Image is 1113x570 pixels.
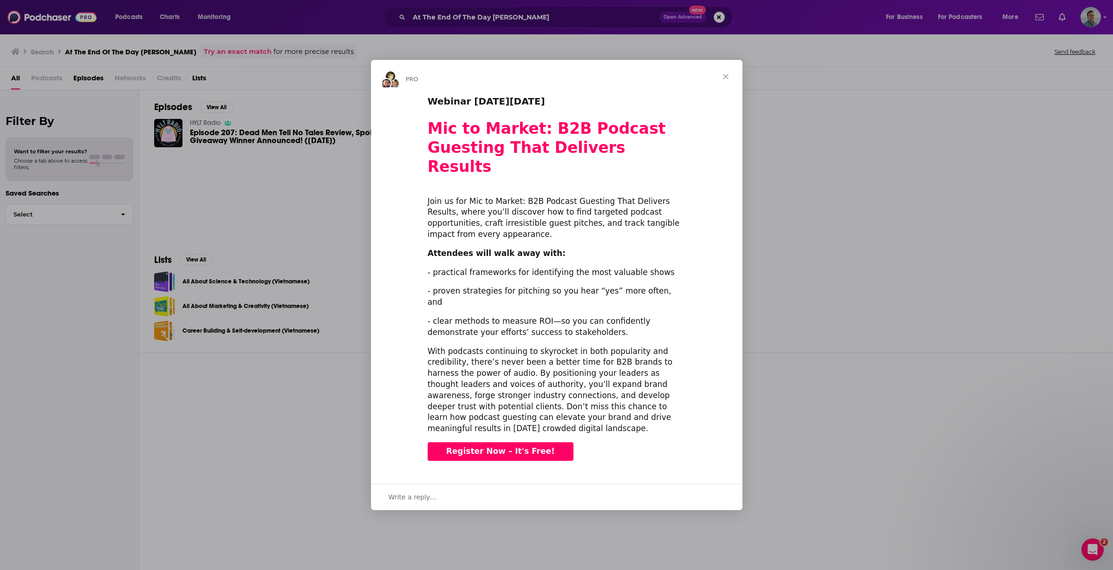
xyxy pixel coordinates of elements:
span: Close [709,60,742,93]
img: Sydney avatar [381,78,392,89]
b: Attendees will walk away with: [428,249,566,258]
div: Open conversation and reply [371,484,742,510]
div: - proven strategies for pitching so you hear “yes” more often, and [428,286,686,308]
div: - practical frameworks for identifying the most valuable shows [428,267,686,278]
div: - clear methods to measure ROI—so you can confidently demonstrate your efforts’ success to stakeh... [428,316,686,338]
div: Join us for Mic to Market: B2B Podcast Guesting That Delivers Results, where you’ll discover how ... [428,196,686,240]
b: Mic to Market: B2B Podcast Guesting That Delivers Results [428,119,666,176]
span: PRO [406,76,418,83]
span: Register Now – It's Free! [446,446,555,456]
span: Write a reply… [389,491,437,503]
a: Register Now – It's Free! [428,442,573,461]
img: Dave avatar [389,78,400,89]
div: With podcasts continuing to skyrocket in both popularity and credibility, there’s never been a be... [428,346,686,434]
h2: Webinar [DATE][DATE] [428,95,686,112]
img: Barbara avatar [385,71,396,82]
